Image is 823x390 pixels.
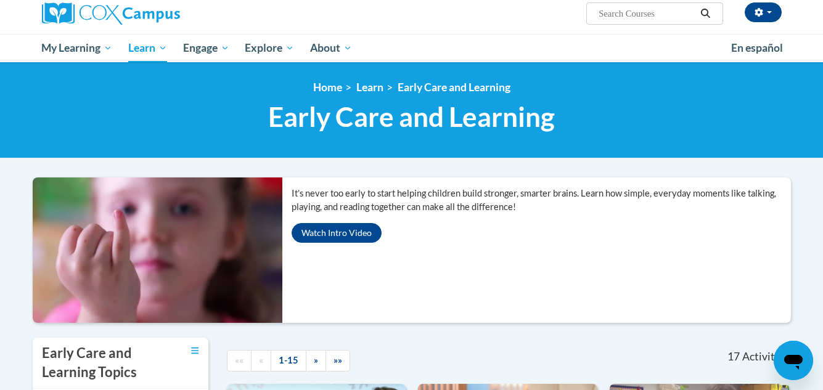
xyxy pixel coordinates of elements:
p: It’s never too early to start helping children build stronger, smarter brains. Learn how simple, ... [292,187,791,214]
a: Early Care and Learning [398,81,510,94]
a: My Learning [34,34,121,62]
span: About [310,41,352,55]
a: 1-15 [271,350,306,372]
a: Begining [227,350,252,372]
a: Learn [356,81,383,94]
a: En español [723,35,791,61]
span: Engage [183,41,229,55]
div: Main menu [23,34,800,62]
span: Activities [742,350,788,364]
span: « [259,355,263,365]
iframe: Button to launch messaging window, conversation in progress [774,341,813,380]
span: Early Care and Learning [268,100,555,133]
a: Previous [251,350,271,372]
a: Cox Campus [42,2,276,25]
h3: Early Care and Learning Topics [42,344,159,382]
img: Cox Campus [42,2,180,25]
input: Search Courses [597,6,696,21]
a: Toggle collapse [191,344,199,357]
span: «« [235,355,244,365]
button: Watch Intro Video [292,223,382,243]
span: »» [334,355,342,365]
span: Explore [245,41,294,55]
span: My Learning [41,41,112,55]
a: Next [306,350,326,372]
a: Explore [237,34,302,62]
a: Home [313,81,342,94]
a: About [302,34,360,62]
a: Learn [120,34,175,62]
button: Search [696,6,714,21]
span: Learn [128,41,167,55]
span: » [314,355,318,365]
button: Account Settings [745,2,782,22]
span: En español [731,41,783,54]
a: End [326,350,350,372]
a: Engage [175,34,237,62]
span: 17 [727,350,740,364]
